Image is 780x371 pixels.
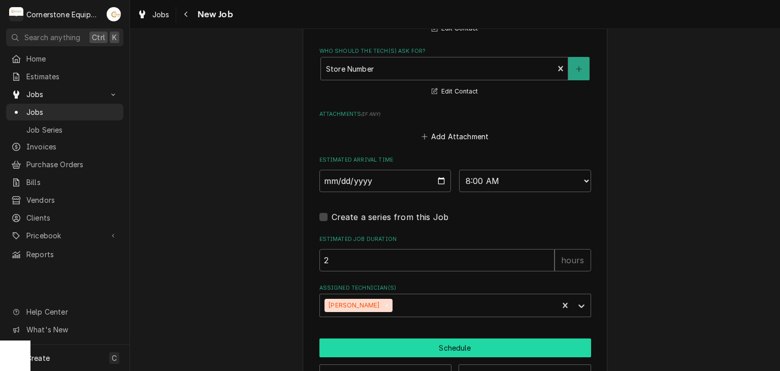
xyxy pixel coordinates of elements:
[319,110,591,144] div: Attachments
[26,71,118,82] span: Estimates
[319,47,591,98] div: Who should the tech(s) ask for?
[107,7,121,21] div: AB
[6,174,123,191] a: Bills
[319,235,591,271] div: Estimated Job Duration
[26,324,117,335] span: What's New
[133,6,174,23] a: Jobs
[26,89,103,100] span: Jobs
[6,303,123,320] a: Go to Help Center
[6,28,123,46] button: Search anythingCtrlK
[112,32,117,43] span: K
[555,249,591,271] div: hours
[9,7,23,21] div: Cornerstone Equipment Repair, LLC's Avatar
[112,353,117,363] span: C
[26,212,118,223] span: Clients
[26,177,118,188] span: Bills
[178,6,194,22] button: Navigate back
[26,230,103,241] span: Pricebook
[26,9,101,20] div: Cornerstone Equipment Repair, LLC
[319,338,591,357] button: Schedule
[319,110,591,118] label: Attachments
[6,121,123,138] a: Job Series
[430,85,479,98] button: Edit Contact
[6,209,123,226] a: Clients
[26,141,118,152] span: Invoices
[6,68,123,85] a: Estimates
[319,47,591,55] label: Who should the tech(s) ask for?
[361,111,380,117] span: ( if any )
[26,107,118,117] span: Jobs
[319,156,591,192] div: Estimated Arrival Time
[6,321,123,338] a: Go to What's New
[6,192,123,208] a: Vendors
[6,104,123,120] a: Jobs
[9,7,23,21] div: C
[459,170,591,192] select: Time Select
[319,235,591,243] label: Estimated Job Duration
[319,170,451,192] input: Date
[6,156,123,173] a: Purchase Orders
[152,9,170,20] span: Jobs
[26,159,118,170] span: Purchase Orders
[6,86,123,103] a: Go to Jobs
[381,299,393,312] div: Remove Roberto Martinez
[26,354,50,362] span: Create
[319,156,591,164] label: Estimated Arrival Time
[6,50,123,67] a: Home
[92,32,105,43] span: Ctrl
[319,338,591,357] div: Button Group Row
[419,129,491,143] button: Add Attachment
[194,8,233,21] span: New Job
[26,53,118,64] span: Home
[26,249,118,260] span: Reports
[568,57,590,80] button: Create New Contact
[6,227,123,244] a: Go to Pricebook
[24,32,80,43] span: Search anything
[26,306,117,317] span: Help Center
[324,299,381,312] div: [PERSON_NAME]
[576,66,582,73] svg: Create New Contact
[107,7,121,21] div: Andrew Buigues's Avatar
[26,125,118,135] span: Job Series
[26,195,118,205] span: Vendors
[6,138,123,155] a: Invoices
[319,284,591,292] label: Assigned Technician(s)
[332,211,449,223] label: Create a series from this Job
[319,284,591,317] div: Assigned Technician(s)
[6,246,123,263] a: Reports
